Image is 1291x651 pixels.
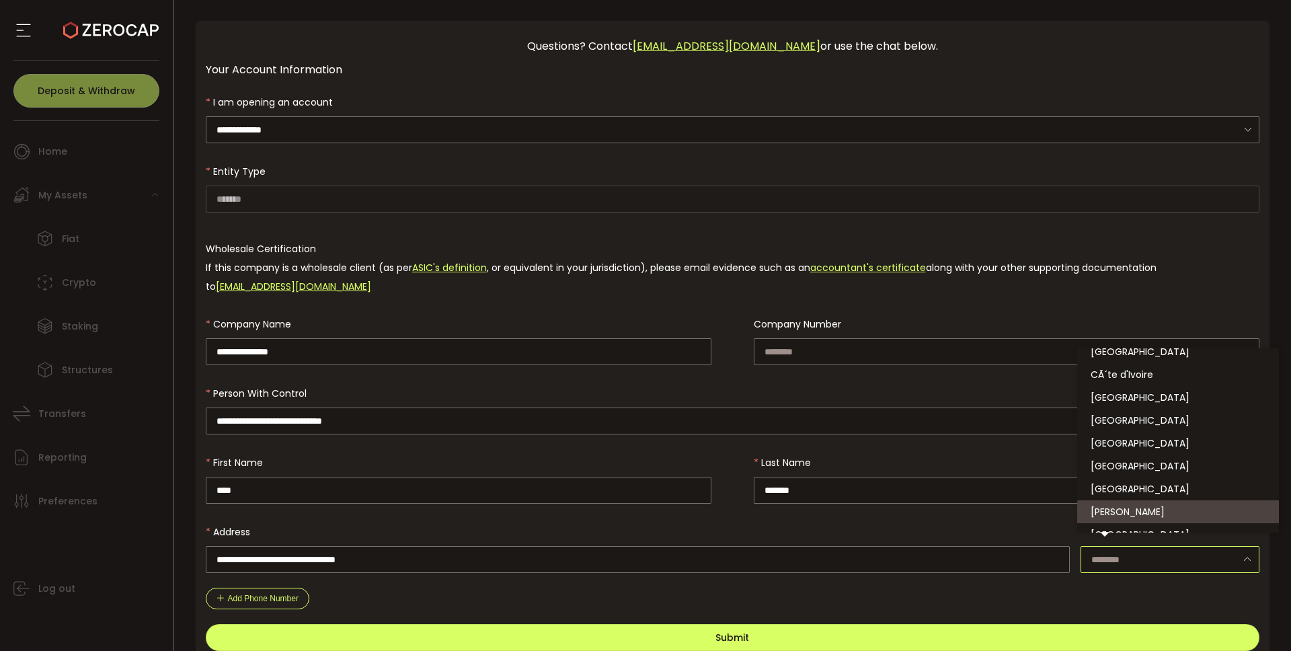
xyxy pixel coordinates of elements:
[1091,436,1189,450] span: [GEOGRAPHIC_DATA]
[62,273,96,293] span: Crypto
[228,594,299,603] span: Add Phone Number
[62,317,98,336] span: Staking
[38,142,67,161] span: Home
[13,74,159,108] button: Deposit & Withdraw
[1091,459,1189,473] span: [GEOGRAPHIC_DATA]
[715,631,749,644] span: Submit
[206,61,1260,78] div: Your Account Information
[38,579,75,599] span: Log out
[1091,368,1153,381] span: CÃ´te d'Ivoire
[62,360,113,380] span: Structures
[38,86,135,95] span: Deposit & Withdraw
[633,38,820,54] a: [EMAIL_ADDRESS][DOMAIN_NAME]
[38,448,87,467] span: Reporting
[38,404,86,424] span: Transfers
[38,492,97,511] span: Preferences
[1091,391,1189,404] span: [GEOGRAPHIC_DATA]
[206,588,309,609] button: Add Phone Number
[206,624,1260,651] button: Submit
[206,525,258,539] label: Address
[216,280,371,293] a: [EMAIL_ADDRESS][DOMAIN_NAME]
[810,261,926,274] a: accountant's certificate
[1091,505,1165,519] span: [PERSON_NAME]
[1091,482,1189,496] span: [GEOGRAPHIC_DATA]
[62,229,79,249] span: Fiat
[38,186,87,205] span: My Assets
[1091,345,1189,358] span: [GEOGRAPHIC_DATA]
[1091,414,1189,427] span: [GEOGRAPHIC_DATA]
[206,31,1260,61] div: Questions? Contact or use the chat below.
[206,239,1260,296] div: Wholesale Certification If this company is a wholesale client (as per , or equivalent in your jur...
[412,261,487,274] a: ASIC's definition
